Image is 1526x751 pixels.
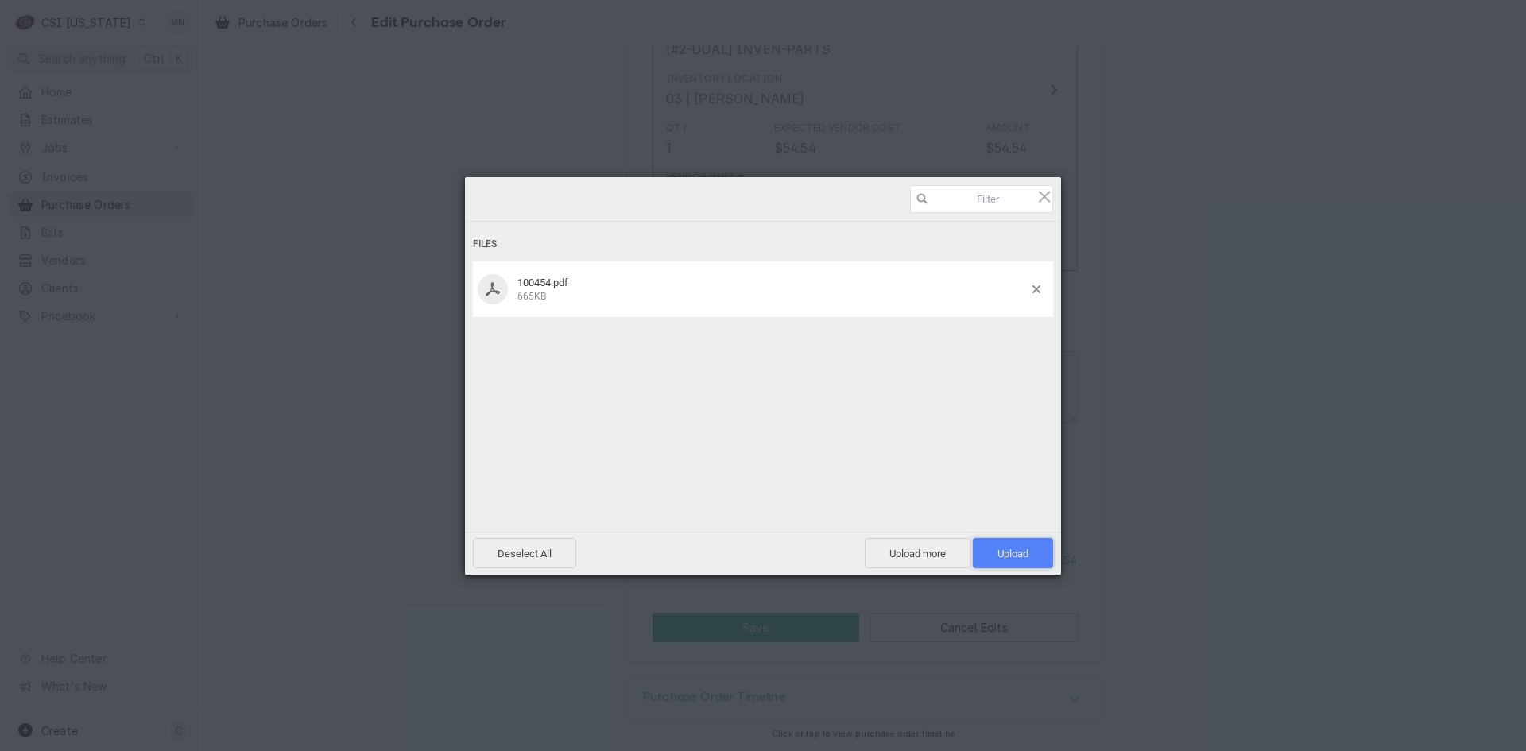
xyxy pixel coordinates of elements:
span: Upload [973,538,1053,568]
div: 100454.pdf [513,277,1032,303]
input: Filter [910,185,1053,213]
span: Click here or hit ESC to close picker [1036,188,1053,205]
span: Upload [997,548,1028,559]
div: Files [473,230,1053,259]
span: 100454.pdf [517,277,568,288]
span: 665KB [517,291,546,302]
span: Deselect All [473,538,576,568]
span: Upload more [865,538,970,568]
